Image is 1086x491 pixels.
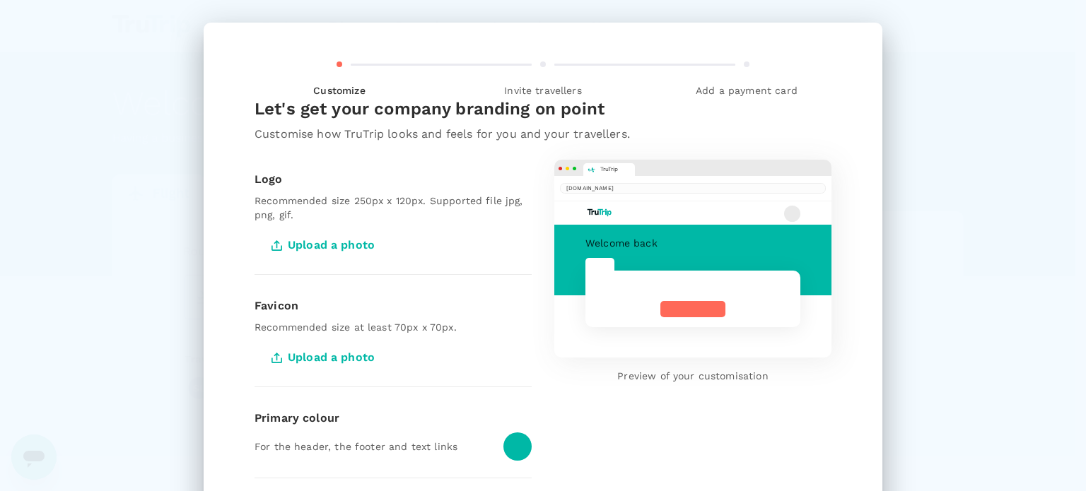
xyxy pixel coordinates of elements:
div: Logo [255,171,532,188]
span: Upload a photo [255,340,395,375]
p: Recommended size 250px x 120px. Supported file jpg, png, gif. [255,194,532,222]
img: trutrip favicon [587,166,596,174]
p: For the header, the footer and text links [255,439,492,454]
span: Invite travellers [447,83,639,97]
p: Recommended size at least 70px x 70px. [255,320,532,334]
div: Welcome back [585,236,800,250]
p: Preview of your customisation [554,369,831,383]
span: Add a payment card [650,83,843,97]
p: Customise how TruTrip looks and feels for you and your travellers. [255,126,831,143]
div: Let's get your company branding on point [255,97,831,126]
div: Favicon [255,297,532,314]
span: [DOMAIN_NAME] [560,183,826,194]
div: Primary colour [255,410,532,427]
span: Customize [243,83,436,97]
span: Upload a photo [255,227,395,263]
img: company logo [585,206,614,218]
span: TruTrip [600,165,619,173]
